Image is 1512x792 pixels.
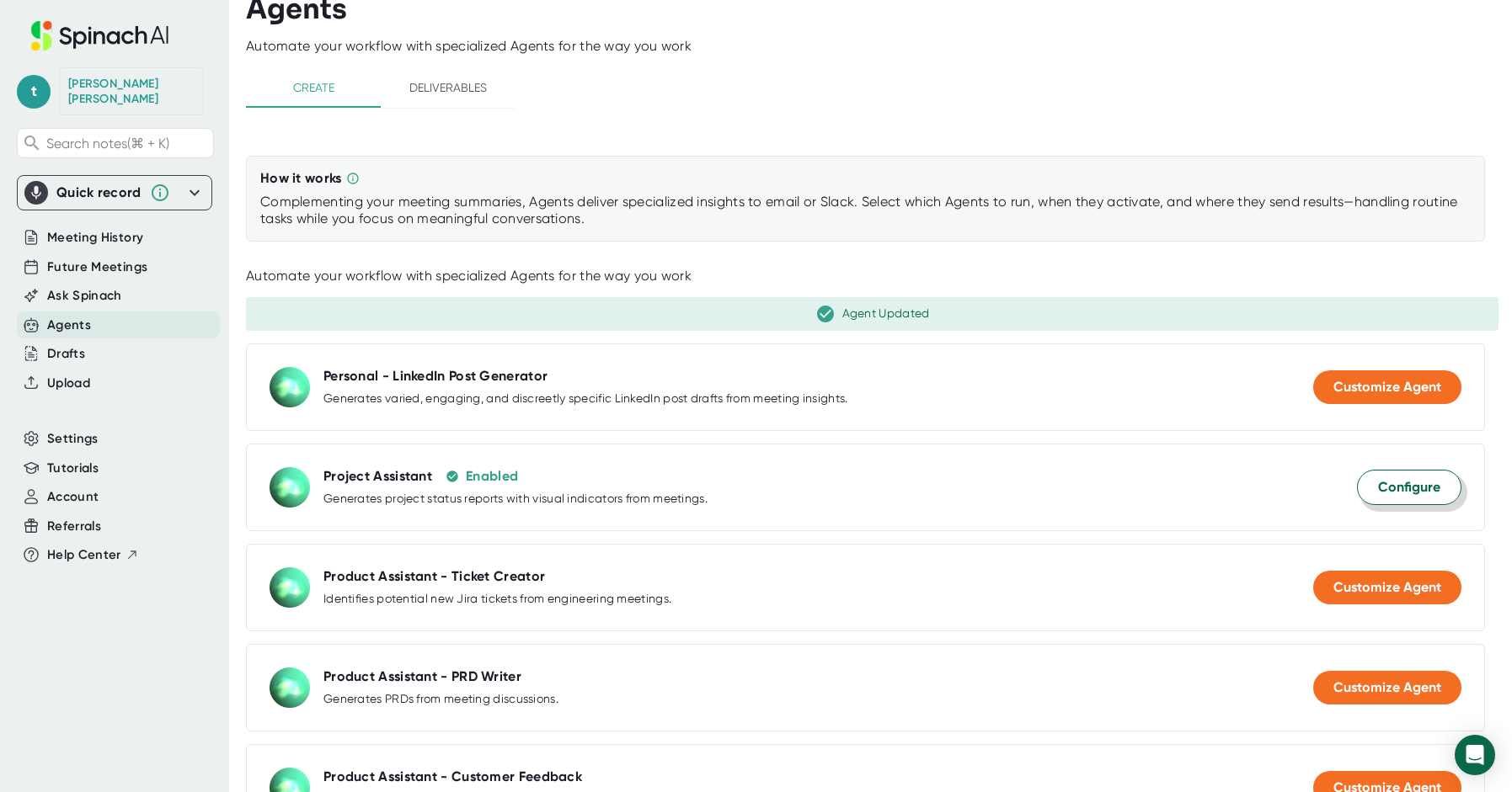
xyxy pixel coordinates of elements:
button: Drafts [47,344,85,364]
div: Quick record [56,184,142,201]
button: Customize Agent [1313,370,1461,404]
div: Generates varied, engaging, and discreetly specific LinkedIn post drafts from meeting insights. [323,391,848,407]
button: Future Meetings [47,258,147,277]
div: Product Assistant - PRD Writer [323,668,521,685]
button: Account [47,487,99,507]
div: Identifies potential new Jira tickets from engineering meetings. [323,592,671,607]
div: Personal - LinkedIn Post Generator [323,368,548,385]
span: Customize Agent [1333,579,1441,595]
div: Product Assistant - Ticket Creator [323,568,545,585]
div: Project Assistant [323,468,432,485]
div: Automate your workflow with specialized Agents for the way you work [246,268,1485,284]
button: Ask Spinach [47,286,122,306]
button: Settings [47,429,99,449]
span: t [17,75,51,109]
button: Customize Agent [1313,571,1461,604]
div: Generates project status reports with visual indicators from meetings. [323,492,708,507]
button: Referrals [47,517,101,536]
span: Customize Agent [1333,379,1441,395]
button: Upload [47,374,90,393]
button: Help Center [47,545,139,565]
div: Enabled [466,468,518,485]
span: Help Center [47,545,121,565]
svg: Complementing your meeting summaries, Agents deliver specialized insights to email or Slack. Sele... [346,172,360,185]
div: Quick record [24,176,205,210]
div: Complementing your meeting summaries, Agents deliver specialized insights to email or Slack. Sele... [260,194,1471,227]
div: Automate your workflow with specialized Agents for the way you work [246,38,1512,55]
button: Tutorials [47,459,99,478]
div: How it works [260,170,342,187]
button: Customize Agent [1313,671,1461,704]
div: Product Assistant - Customer Feedback [323,768,582,785]
img: Personal - LinkedIn Post Generator [270,367,310,407]
span: Configure [1378,477,1440,497]
button: Agents [47,316,91,335]
img: Product Assistant - Ticket Creator [270,567,310,608]
button: Meeting History [47,228,143,247]
img: Project Assistant [270,467,310,508]
span: Create [256,77,371,98]
div: Open Intercom Messenger [1455,735,1495,775]
div: Trevor Rubel [68,77,195,106]
div: Agent Updated [842,306,930,322]
span: Search notes (⌘ + K) [46,136,169,151]
div: Generates PRDs from meeting discussions. [323,692,558,707]
span: Customize Agent [1333,679,1441,695]
button: Configure [1357,470,1461,505]
img: Product Assistant - PRD Writer [270,667,310,708]
span: Deliverables [391,77,505,98]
